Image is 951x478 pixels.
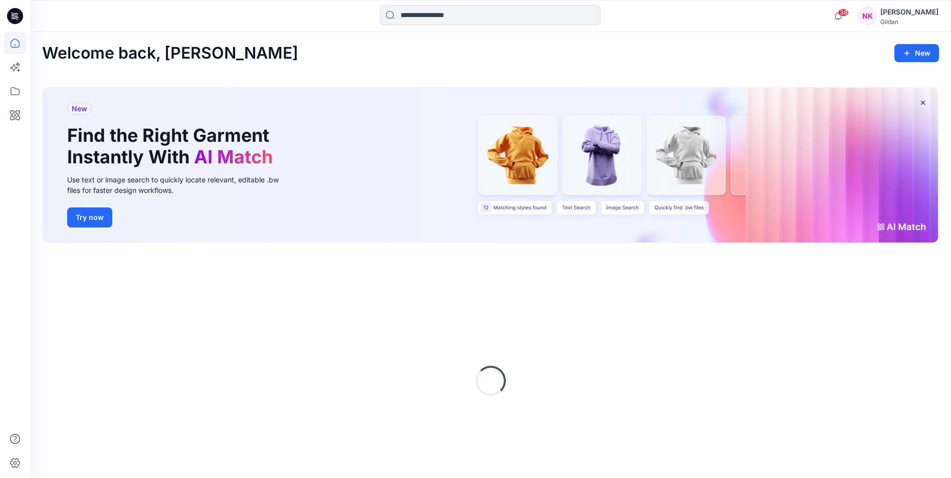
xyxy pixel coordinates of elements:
[42,44,298,63] h2: Welcome back, [PERSON_NAME]
[194,146,273,168] span: AI Match
[880,18,938,26] div: Gildan
[72,103,87,115] span: New
[894,44,939,62] button: New
[838,9,849,17] span: 38
[858,7,876,25] div: NK
[880,6,938,18] div: [PERSON_NAME]
[67,125,278,168] h1: Find the Right Garment Instantly With
[67,174,293,195] div: Use text or image search to quickly locate relevant, editable .bw files for faster design workflows.
[67,207,112,227] button: Try now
